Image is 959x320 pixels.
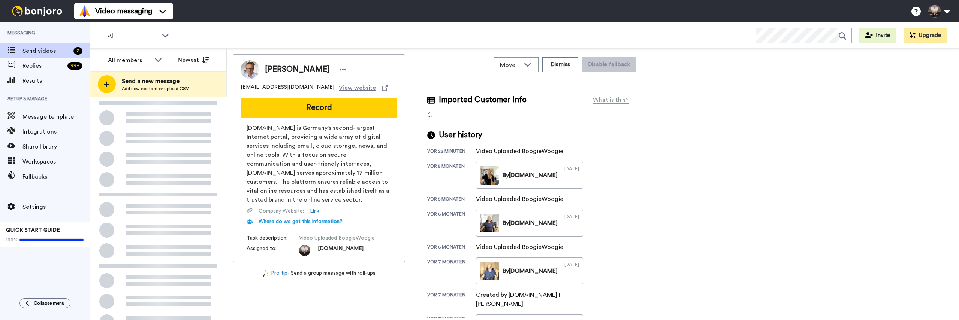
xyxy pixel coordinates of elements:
div: By [DOMAIN_NAME] [503,266,558,275]
span: Message template [22,112,90,121]
span: Company Website : [259,207,304,215]
a: By[DOMAIN_NAME][DATE] [476,257,583,284]
a: By[DOMAIN_NAME][DATE] [476,162,583,189]
span: Collapse menu [34,300,64,306]
img: e1791c98-116c-42cb-ac52-eebf671d0023-thumb.jpg [480,166,499,185]
span: Send a new message [122,77,189,86]
div: [DATE] [564,214,579,232]
button: Invite [859,28,896,43]
div: 99 + [67,62,82,70]
a: By[DOMAIN_NAME][DATE] [476,210,583,237]
img: vm-color.svg [79,5,91,17]
div: What is this? [593,95,629,104]
button: Collapse menu [19,298,70,308]
span: Where do we get this information? [259,219,343,224]
span: Send videos [22,46,70,55]
span: Video messaging [95,6,152,16]
div: [DATE] [564,166,579,185]
a: View website [339,83,388,92]
span: Settings [22,202,90,211]
span: Task description : [247,234,299,242]
button: Dismiss [542,57,578,72]
span: Integrations [22,127,90,136]
span: [PERSON_NAME] [265,64,330,75]
span: Fallbacks [22,172,90,181]
div: Video Uploaded BoogieWoogie [476,243,563,252]
button: Newest [172,52,215,67]
div: By [DOMAIN_NAME] [503,219,558,228]
div: vor 22 Minuten [427,148,476,156]
img: bj-logo-header-white.svg [9,6,65,16]
span: Move [500,61,520,70]
span: User history [439,129,482,141]
span: Video Uploaded BoogieWoogie [299,234,375,242]
div: Video Uploaded BoogieWoogie [476,147,563,156]
div: By [DOMAIN_NAME] [503,171,558,180]
a: Link [310,207,319,215]
span: 100% [6,237,18,243]
span: Share library [22,142,90,151]
span: All [108,31,158,40]
span: [EMAIL_ADDRESS][DOMAIN_NAME] [241,83,334,92]
img: e229c6ef-9c70-41ff-981d-c2f94c4ccba1-thumb.jpg [480,262,499,280]
button: Disable fallback [582,57,636,72]
div: vor 7 Monaten [427,292,476,308]
div: vor 7 Monaten [427,259,476,284]
span: Assigned to: [247,245,299,256]
div: vor 5 Monaten [427,163,476,189]
span: Add new contact or upload CSV [122,86,189,92]
img: magic-wand.svg [263,269,269,277]
span: View website [339,83,376,92]
div: [DATE] [564,262,579,280]
span: QUICK START GUIDE [6,228,60,233]
div: 2 [73,47,82,55]
span: Results [22,76,90,85]
span: Workspaces [22,157,90,166]
span: Replies [22,61,64,70]
span: [DOMAIN_NAME] is Germany's second-largest Internet portal, providing a wide array of digital serv... [247,124,391,204]
div: Created by [DOMAIN_NAME] I [PERSON_NAME] [476,290,596,308]
img: 3fb899e8-ebc0-4cbd-aa90-bcbbed8f489a-thumb.jpg [480,214,499,232]
span: [DOMAIN_NAME] [318,245,364,256]
div: Video Uploaded BoogieWoogie [476,195,563,204]
button: Record [241,98,397,118]
div: vor 6 Monaten [427,244,476,252]
div: All members [108,56,151,65]
span: Imported Customer Info [439,94,527,106]
a: Pro tip [263,269,287,277]
img: e79fcabc-05ae-4995-ac08-9eecff23249d-1538385032.jpg [299,245,310,256]
button: Upgrade [904,28,947,43]
div: vor 6 Monaten [427,211,476,237]
div: - Send a group message with roll-ups [233,269,405,277]
div: vor 5 Monaten [427,196,476,204]
img: Image of Konstantin Mayerhöfer [241,60,259,79]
